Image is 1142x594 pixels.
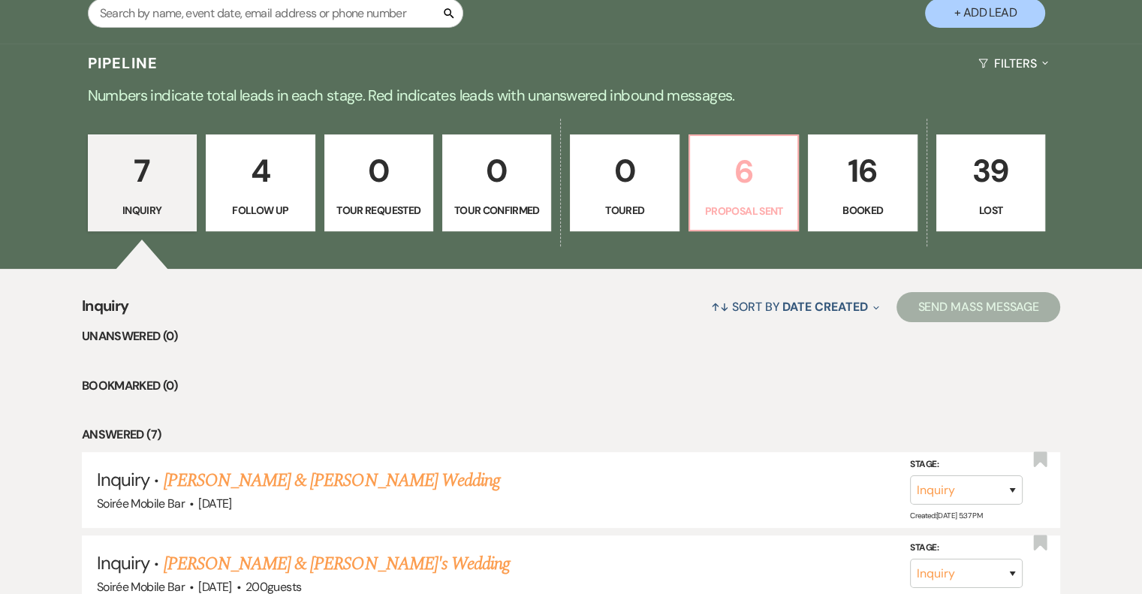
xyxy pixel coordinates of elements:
h3: Pipeline [88,53,158,74]
a: 16Booked [808,134,917,232]
a: 6Proposal Sent [689,134,799,232]
p: 0 [580,146,669,196]
p: Inquiry [98,202,187,219]
span: Soirée Mobile Bar [97,496,185,511]
p: Booked [818,202,907,219]
li: Bookmarked (0) [82,376,1060,396]
li: Unanswered (0) [82,327,1060,346]
span: Inquiry [82,294,129,327]
p: 7 [98,146,187,196]
button: Sort By Date Created [705,287,885,327]
p: Proposal Sent [699,203,788,219]
li: Answered (7) [82,425,1060,445]
span: Inquiry [97,468,149,491]
p: Follow Up [215,202,305,219]
p: Toured [580,202,669,219]
span: Created: [DATE] 5:37 PM [910,511,982,520]
span: Inquiry [97,551,149,574]
a: 0Tour Confirmed [442,134,551,232]
p: Lost [946,202,1035,219]
p: Tour Confirmed [452,202,541,219]
span: ↑↓ [711,299,729,315]
span: [DATE] [198,496,231,511]
p: 16 [818,146,907,196]
a: 4Follow Up [206,134,315,232]
p: 39 [946,146,1035,196]
a: 0Tour Requested [324,134,433,232]
p: 4 [215,146,305,196]
p: Tour Requested [334,202,423,219]
a: 7Inquiry [88,134,197,232]
p: Numbers indicate total leads in each stage. Red indicates leads with unanswered inbound messages. [31,83,1112,107]
p: 0 [334,146,423,196]
a: [PERSON_NAME] & [PERSON_NAME]'s Wedding [164,550,511,577]
label: Stage: [910,540,1023,556]
a: 39Lost [936,134,1045,232]
span: Date Created [782,299,867,315]
button: Filters [972,44,1054,83]
p: 0 [452,146,541,196]
p: 6 [699,146,788,197]
a: 0Toured [570,134,679,232]
button: Send Mass Message [896,292,1060,322]
label: Stage: [910,457,1023,473]
a: [PERSON_NAME] & [PERSON_NAME] Wedding [164,467,500,494]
